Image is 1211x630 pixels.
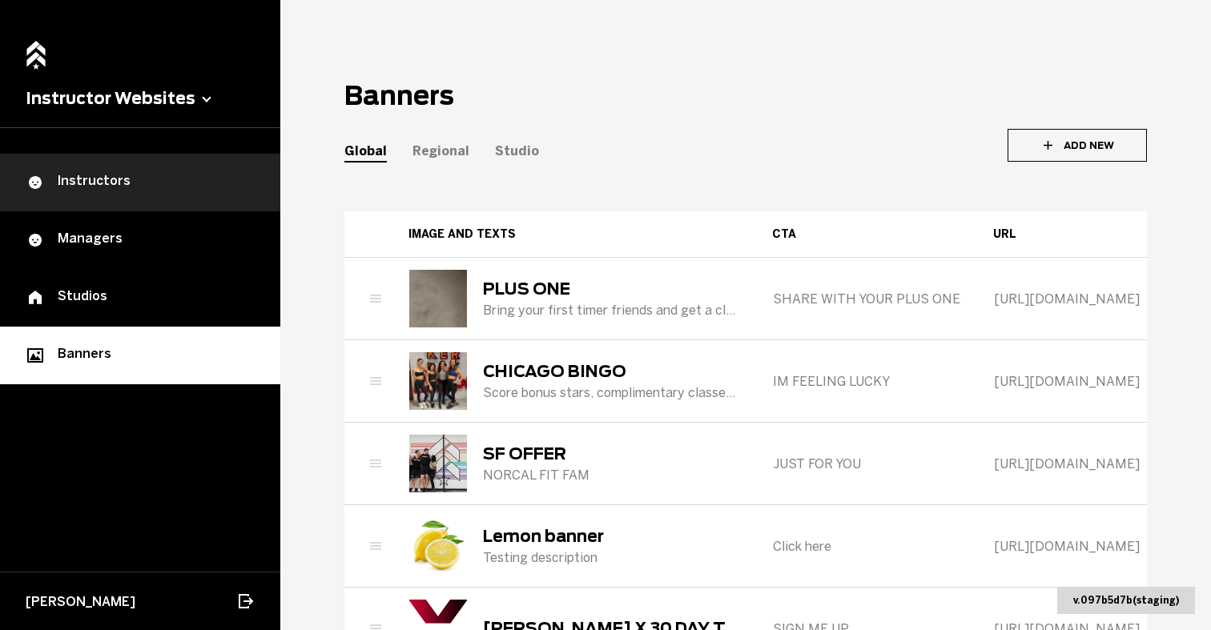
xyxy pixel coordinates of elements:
[483,550,604,565] div: Testing description
[1057,587,1195,614] div: v. 097b5d7b ( staging )
[994,539,1140,554] span: [URL][DOMAIN_NAME]
[773,456,861,471] span: JUST FOR YOU
[26,288,255,307] div: Studios
[994,291,1140,307] span: [URL][DOMAIN_NAME]
[483,467,589,483] div: NORCAL FIT FAM
[483,279,739,299] div: PLUS ONE
[344,258,1157,340] tr: PLUS ONEPLUS ONEBring your first timer friends and get a class ON [GEOGRAPHIC_DATA]!SHARE WITH YO...
[483,527,604,546] div: Lemon banner
[773,374,890,389] span: IM FEELING LUCKY
[26,231,255,250] div: Managers
[994,456,1140,471] span: [URL][DOMAIN_NAME]
[344,340,1157,423] tr: CHICAGO BINGOCHICAGO BINGOScore bonus stars, complimentary classes and a retail item!IM FEELING L...
[26,173,255,192] div: Instructors
[483,444,589,463] div: SF OFFER
[1008,129,1147,162] button: Add New
[409,435,467,492] img: SF OFFER
[22,32,50,66] a: Home
[227,584,263,619] button: Log out
[483,362,739,381] div: CHICAGO BINGO
[26,89,255,108] button: Instructor Websites
[344,80,454,111] h1: Banners
[392,211,756,258] th: Image and texts
[773,539,831,554] span: Click here
[412,143,469,159] div: Regional
[26,594,135,609] span: [PERSON_NAME]
[409,517,467,575] img: Lemon banner
[994,374,1140,389] span: [URL][DOMAIN_NAME]
[344,505,1157,588] tr: Lemon bannerLemon bannerTesting descriptionClick here[URL][DOMAIN_NAME]
[483,303,739,318] div: Bring your first timer friends and get a class ON [GEOGRAPHIC_DATA]!
[26,346,255,365] div: Banners
[977,211,1157,258] th: URL
[344,423,1157,505] tr: SF OFFERSF OFFERNORCAL FIT FAMJUST FOR YOU[URL][DOMAIN_NAME]
[495,143,539,159] div: Studio
[483,385,739,400] div: Score bonus stars, complimentary classes and a retail item!
[756,211,977,258] th: CTA
[409,270,467,327] img: PLUS ONE
[773,291,960,307] span: SHARE WITH YOUR PLUS ONE
[344,143,387,159] div: Global
[409,352,467,410] img: CHICAGO BINGO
